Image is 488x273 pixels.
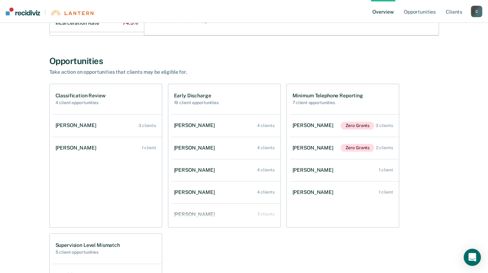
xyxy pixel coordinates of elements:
a: [PERSON_NAME] 3 clients [53,115,162,136]
a: [PERSON_NAME]Zero Grants 3 clients [290,114,399,137]
div: [PERSON_NAME] [174,211,218,218]
a: [PERSON_NAME]Zero Grants 2 clients [290,137,399,159]
span: 74.5% [122,20,138,26]
span: | [40,9,50,15]
div: [PERSON_NAME] [293,122,336,128]
div: 1 client [378,190,393,195]
div: 4 clients [257,123,275,128]
div: 2 clients [257,212,275,217]
a: [PERSON_NAME] 1 client [290,160,399,180]
div: 1 client [141,145,156,150]
div: Take action on opportunities that clients may be eligible for. [49,69,300,75]
div: Open Intercom Messenger [464,249,481,266]
a: [PERSON_NAME] 4 clients [171,182,280,203]
a: [PERSON_NAME] 1 client [290,182,399,203]
div: 3 clients [376,123,393,128]
img: Lantern [50,10,93,15]
h2: 4 client opportunities [55,100,106,105]
span: Zero Grants [340,122,374,130]
div: 2 clients [376,145,393,150]
a: [PERSON_NAME] 4 clients [171,138,280,158]
div: [PERSON_NAME] [174,167,218,173]
div: 4 clients [257,145,275,150]
span: Zero Grants [340,144,374,152]
div: [PERSON_NAME] [293,189,336,195]
a: [PERSON_NAME] 4 clients [171,115,280,136]
h1: Minimum Telephone Reporting [293,93,363,99]
div: Opportunities [49,56,439,66]
a: | [6,8,93,15]
div: [PERSON_NAME] [174,145,218,151]
h1: Supervision Level Mismatch [55,242,120,248]
div: 4 clients [257,190,275,195]
div: [PERSON_NAME] [293,167,336,173]
div: [PERSON_NAME] [55,145,99,151]
h2: 7 client opportunities [293,100,363,105]
h2: Incarceration Rate [55,20,138,26]
div: 3 clients [139,123,156,128]
h2: 5 client opportunities [55,250,120,255]
div: [PERSON_NAME] [293,145,336,151]
div: [PERSON_NAME] [174,122,218,128]
a: [PERSON_NAME] 2 clients [171,204,280,225]
a: [PERSON_NAME] 4 clients [171,160,280,180]
img: Recidiviz [6,8,40,15]
a: [PERSON_NAME] 1 client [53,138,162,158]
div: 1 client [378,167,393,172]
div: 4 clients [257,167,275,172]
h1: Classification Review [55,93,106,99]
button: C [471,6,482,17]
div: [PERSON_NAME] [174,189,218,195]
h2: 19 client opportunities [174,100,219,105]
h1: Early Discharge [174,93,219,99]
div: [PERSON_NAME] [55,122,99,128]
